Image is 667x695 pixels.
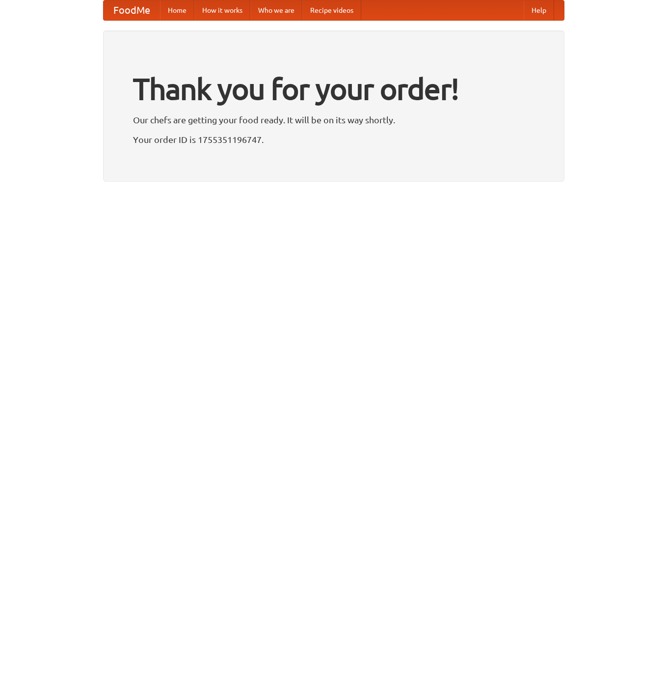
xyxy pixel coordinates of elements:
a: Help [524,0,554,20]
a: Who we are [250,0,302,20]
a: FoodMe [104,0,160,20]
a: How it works [194,0,250,20]
a: Recipe videos [302,0,361,20]
h1: Thank you for your order! [133,65,534,112]
a: Home [160,0,194,20]
p: Our chefs are getting your food ready. It will be on its way shortly. [133,112,534,127]
p: Your order ID is 1755351196747. [133,132,534,147]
